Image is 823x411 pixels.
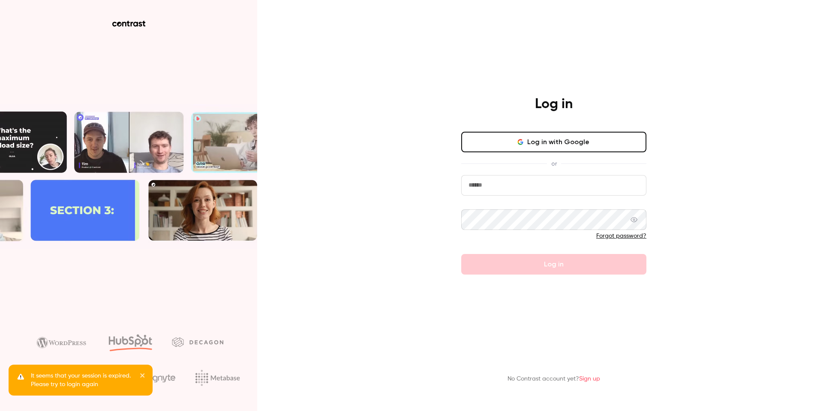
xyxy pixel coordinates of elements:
img: decagon [172,337,223,347]
h4: Log in [535,96,573,113]
button: close [140,372,146,382]
a: Forgot password? [596,233,646,239]
p: No Contrast account yet? [508,375,600,384]
a: Sign up [579,376,600,382]
p: It seems that your session is expired. Please try to login again [31,372,134,389]
span: or [547,159,561,168]
button: Log in with Google [461,132,646,152]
